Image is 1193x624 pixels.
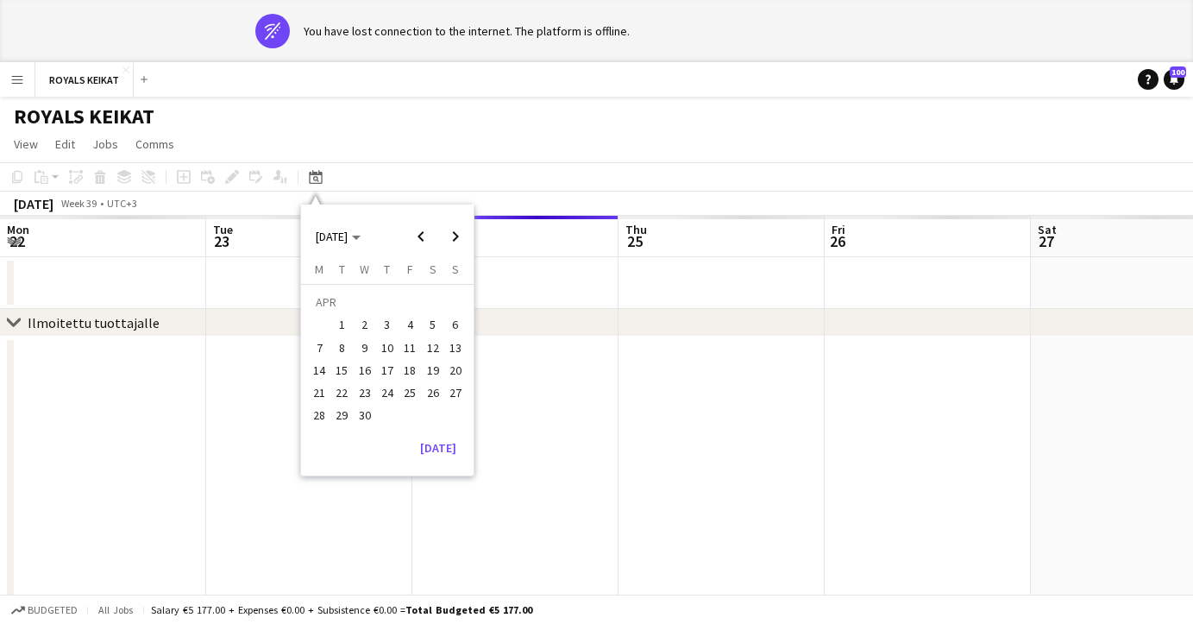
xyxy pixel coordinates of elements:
[135,136,174,152] span: Comms
[85,133,125,155] a: Jobs
[430,262,436,277] span: S
[28,604,78,616] span: Budgeted
[332,360,353,381] span: 15
[330,313,353,336] button: 01-04-2025
[399,315,420,336] span: 4
[354,404,376,426] button: 30-04-2025
[421,313,443,336] button: 05-04-2025
[421,359,443,381] button: 19-04-2025
[399,381,421,404] button: 25-04-2025
[315,262,323,277] span: M
[423,360,443,381] span: 19
[413,434,463,462] button: [DATE]
[339,262,345,277] span: T
[308,404,330,426] button: 28-04-2025
[452,262,459,277] span: S
[423,315,443,336] span: 5
[308,291,467,313] td: APR
[4,231,29,251] span: 22
[354,313,376,336] button: 02-04-2025
[445,315,466,336] span: 6
[376,381,399,404] button: 24-04-2025
[377,337,398,358] span: 10
[28,314,160,331] div: Ilmoitettu tuottajalle
[438,219,473,254] button: Next month
[354,359,376,381] button: 16-04-2025
[57,197,100,210] span: Week 39
[445,337,466,358] span: 13
[444,337,467,359] button: 13-04-2025
[309,406,330,426] span: 28
[14,104,154,129] h1: ROYALS KEIKAT
[399,337,420,358] span: 11
[9,601,80,620] button: Budgeted
[444,381,467,404] button: 27-04-2025
[332,406,353,426] span: 29
[304,23,630,39] div: You have lost connection to the internet. The platform is offline.
[151,603,532,616] div: Salary €5 177.00 + Expenses €0.00 + Subsistence €0.00 =
[377,315,398,336] span: 3
[354,337,376,359] button: 09-04-2025
[308,381,330,404] button: 21-04-2025
[384,262,390,277] span: T
[92,136,118,152] span: Jobs
[407,262,413,277] span: F
[14,195,53,212] div: [DATE]
[444,313,467,336] button: 06-04-2025
[376,337,399,359] button: 10-04-2025
[309,360,330,381] span: 14
[7,222,29,237] span: Mon
[445,360,466,381] span: 20
[360,262,369,277] span: W
[399,313,421,336] button: 04-04-2025
[330,359,353,381] button: 15-04-2025
[399,360,420,381] span: 18
[95,603,136,616] span: All jobs
[355,337,375,358] span: 9
[1035,231,1057,251] span: 27
[308,359,330,381] button: 14-04-2025
[355,315,375,336] span: 2
[1170,66,1186,78] span: 100
[423,382,443,403] span: 26
[332,337,353,358] span: 8
[1038,222,1057,237] span: Sat
[354,381,376,404] button: 23-04-2025
[399,337,421,359] button: 11-04-2025
[107,197,137,210] div: UTC+3
[14,136,38,152] span: View
[1164,69,1184,90] a: 100
[829,231,845,251] span: 26
[48,133,82,155] a: Edit
[330,337,353,359] button: 08-04-2025
[421,337,443,359] button: 12-04-2025
[129,133,181,155] a: Comms
[376,313,399,336] button: 03-04-2025
[444,359,467,381] button: 20-04-2025
[377,382,398,403] span: 24
[623,231,647,251] span: 25
[832,222,845,237] span: Fri
[376,359,399,381] button: 17-04-2025
[355,406,375,426] span: 30
[445,382,466,403] span: 27
[213,222,233,237] span: Tue
[7,133,45,155] a: View
[355,382,375,403] span: 23
[399,359,421,381] button: 18-04-2025
[316,229,348,244] span: [DATE]
[309,337,330,358] span: 7
[330,404,353,426] button: 29-04-2025
[405,603,532,616] span: Total Budgeted €5 177.00
[309,382,330,403] span: 21
[55,136,75,152] span: Edit
[332,315,353,336] span: 1
[625,222,647,237] span: Thu
[308,337,330,359] button: 07-04-2025
[355,360,375,381] span: 16
[332,382,353,403] span: 22
[423,337,443,358] span: 12
[377,360,398,381] span: 17
[210,231,233,251] span: 23
[309,221,367,252] button: Choose month and year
